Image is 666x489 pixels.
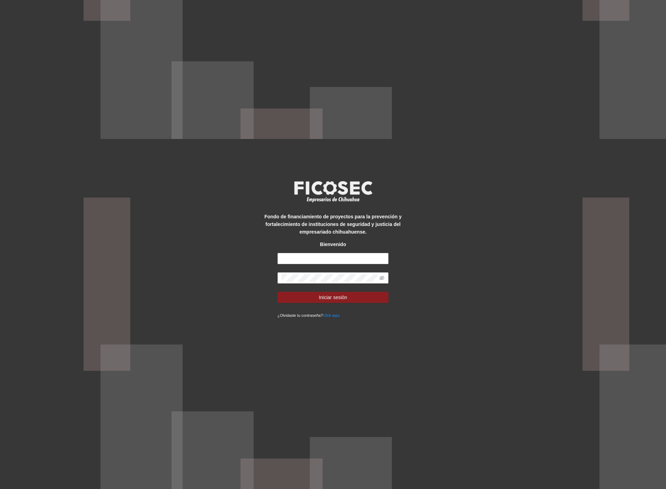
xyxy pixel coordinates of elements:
[290,179,376,204] img: logo
[278,313,340,317] small: ¿Olvidaste tu contraseña?
[264,214,402,235] strong: Fondo de financiamiento de proyectos para la prevención y fortalecimiento de instituciones de seg...
[319,294,347,301] span: Iniciar sesión
[278,292,388,303] button: Iniciar sesión
[379,276,384,280] span: eye-invisible
[323,313,340,317] a: Click aqui
[320,242,346,247] strong: Bienvenido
